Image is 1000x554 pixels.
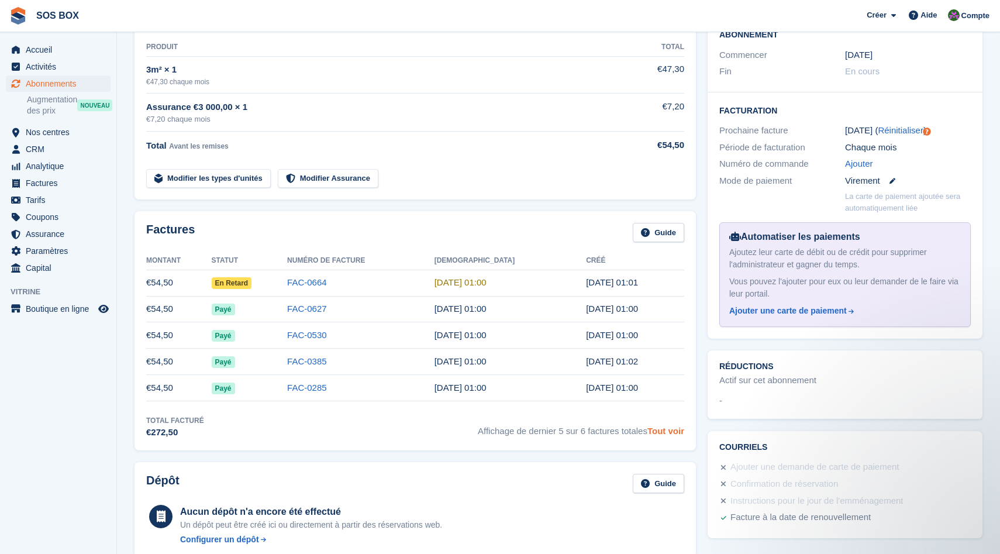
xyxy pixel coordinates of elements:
[26,209,96,225] span: Coupons
[26,301,96,317] span: Boutique en ligne
[6,75,111,92] a: menu
[26,158,96,174] span: Analytique
[180,505,442,519] div: Aucun dépôt n'a encore été effectué
[719,443,971,452] h2: Courriels
[629,94,684,132] td: €7,20
[212,277,252,289] span: En retard
[845,191,971,214] p: La carte de paiement ajoutée sera automatiquement liée
[26,192,96,208] span: Tarifs
[146,415,204,426] div: Total facturé
[586,383,638,393] time: 2025-04-30 23:00:57 UTC
[586,277,638,287] time: 2025-08-31 23:01:02 UTC
[586,356,638,366] time: 2025-05-31 23:02:15 UTC
[845,66,880,76] span: En cours
[6,209,111,225] a: menu
[26,42,96,58] span: Accueil
[146,375,212,401] td: €54,50
[845,124,971,137] div: [DATE] ( )
[586,252,684,270] th: Créé
[146,38,629,57] th: Produit
[719,65,845,78] div: Fin
[719,141,845,154] div: Période de facturation
[6,158,111,174] a: menu
[719,49,845,62] div: Commencer
[212,330,235,342] span: Payé
[146,474,180,493] h2: Dépôt
[212,356,235,368] span: Payé
[719,174,845,188] div: Mode de paiement
[96,302,111,316] a: Boutique d'aperçu
[719,374,816,387] div: Actif sur cet abonnement
[77,99,112,111] div: NOUVEAU
[629,139,684,152] div: €54,50
[212,252,288,270] th: Statut
[6,260,111,276] a: menu
[287,252,435,270] th: Numéro de facture
[435,330,487,340] time: 2025-07-01 23:00:00 UTC
[845,49,873,62] time: 2025-03-31 23:00:00 UTC
[146,101,629,114] div: Assurance €3 000,00 × 1
[287,330,327,340] a: FAC-0530
[6,301,111,317] a: menu
[146,270,212,296] td: €54,50
[146,322,212,349] td: €54,50
[26,175,96,191] span: Factures
[719,104,971,116] h2: Facturation
[435,252,587,270] th: [DEMOGRAPHIC_DATA]
[6,226,111,242] a: menu
[719,362,971,371] h2: Réductions
[287,304,327,314] a: FAC-0627
[6,141,111,157] a: menu
[845,157,873,171] a: Ajouter
[287,383,327,393] a: FAC-0285
[26,226,96,242] span: Assurance
[278,169,378,188] a: Modifier Assurance
[32,6,84,25] a: SOS BOX
[719,157,845,171] div: Numéro de commande
[629,56,684,93] td: €47,30
[26,75,96,92] span: Abonnements
[146,426,204,439] div: €272,50
[729,276,961,300] div: Vous pouvez l'ajouter pour eux ou leur demander de le faire via leur portail.
[633,223,684,242] a: Guide
[180,519,442,531] p: Un dépôt peut être créé ici ou directement à partir des réservations web.
[435,383,487,393] time: 2025-05-01 23:00:00 UTC
[922,126,932,137] div: Tooltip anchor
[180,534,442,546] a: Configurer un dépôt
[867,9,887,21] span: Créer
[146,349,212,375] td: €54,50
[6,192,111,208] a: menu
[845,141,971,154] div: Chaque mois
[920,9,937,21] span: Aide
[6,175,111,191] a: menu
[287,356,327,366] a: FAC-0385
[26,260,96,276] span: Capital
[6,124,111,140] a: menu
[719,28,971,40] h2: Abonnement
[212,383,235,394] span: Payé
[27,94,77,116] span: Augmentation des prix
[647,426,684,436] a: Tout voir
[180,534,259,546] div: Configurer un dépôt
[478,415,684,439] span: Affichage de dernier 5 sur 6 factures totales
[26,243,96,259] span: Paramètres
[729,230,961,244] div: Automatiser les paiements
[878,125,923,135] a: Réinitialiser
[146,140,167,150] span: Total
[6,243,111,259] a: menu
[26,141,96,157] span: CRM
[27,94,111,117] a: Augmentation des prix NOUVEAU
[26,59,96,75] span: Activités
[6,59,111,75] a: menu
[146,77,629,87] div: €47,30 chaque mois
[730,511,871,525] div: Facture à la date de renouvellement
[719,394,722,408] span: -
[146,113,629,125] div: €7,20 chaque mois
[586,304,638,314] time: 2025-07-31 23:00:49 UTC
[6,42,111,58] a: menu
[730,460,899,474] div: Ajouter une demande de carte de paiement
[586,330,638,340] time: 2025-06-30 23:00:11 UTC
[729,305,847,317] div: Ajouter une carte de paiement
[961,10,989,22] span: Compte
[146,169,271,188] a: Modifier les types d'unités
